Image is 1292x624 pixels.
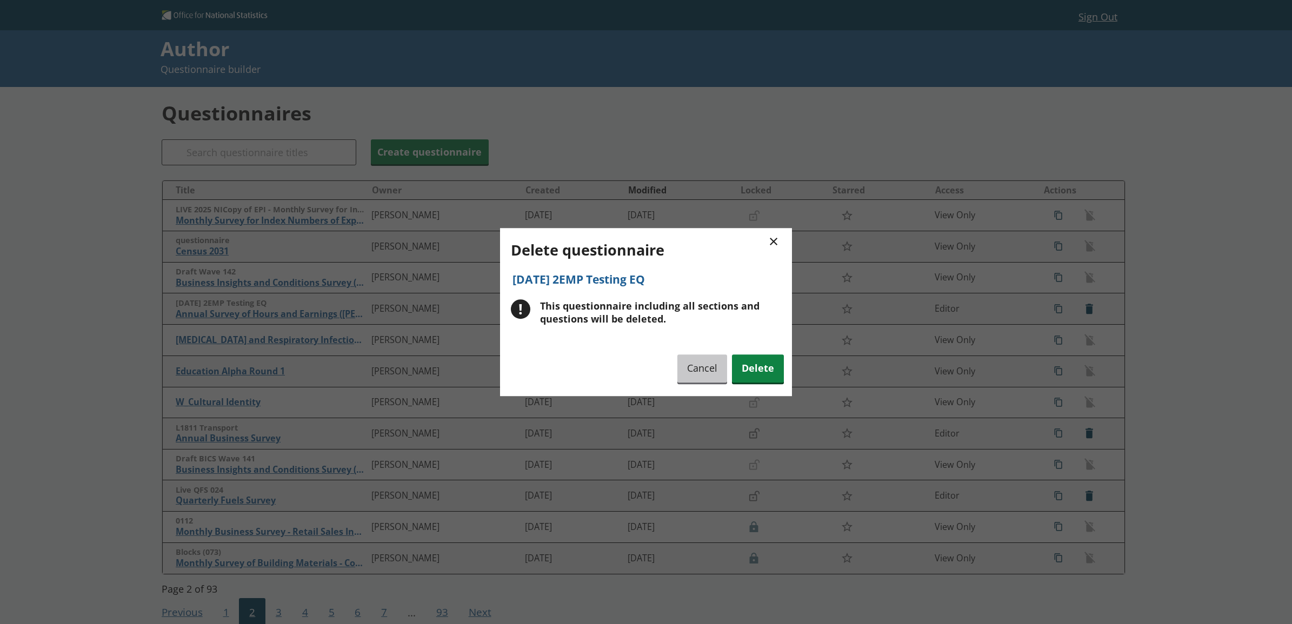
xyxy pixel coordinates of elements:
[511,240,784,260] h2: Delete questionnaire
[512,271,784,287] h3: [DATE] 2EMP Testing EQ
[732,355,784,383] button: Delete
[540,300,784,326] div: This questionnaire including all sections and questions will be deleted.
[677,355,727,383] button: Cancel
[511,300,530,319] div: !
[764,229,784,253] button: ×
